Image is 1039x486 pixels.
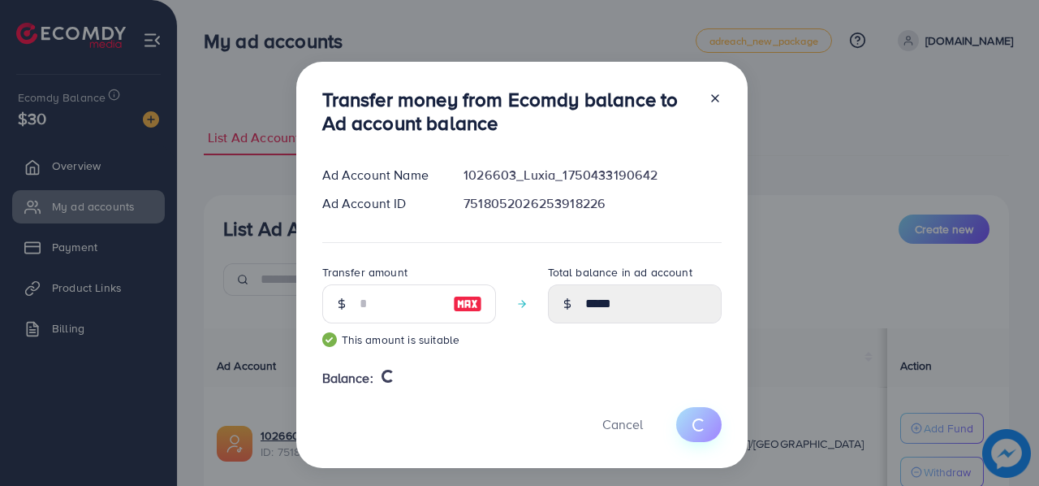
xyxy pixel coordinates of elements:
h3: Transfer money from Ecomdy balance to Ad account balance [322,88,696,135]
label: Total balance in ad account [548,264,692,280]
button: Cancel [582,407,663,442]
img: image [453,294,482,314]
div: 1026603_Luxia_1750433190642 [451,166,734,184]
span: Cancel [602,415,643,433]
div: Ad Account ID [309,194,451,213]
label: Transfer amount [322,264,407,280]
div: Ad Account Name [309,166,451,184]
small: This amount is suitable [322,332,496,348]
img: guide [322,332,337,347]
span: Balance: [322,369,373,388]
div: 7518052026253918226 [451,194,734,213]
